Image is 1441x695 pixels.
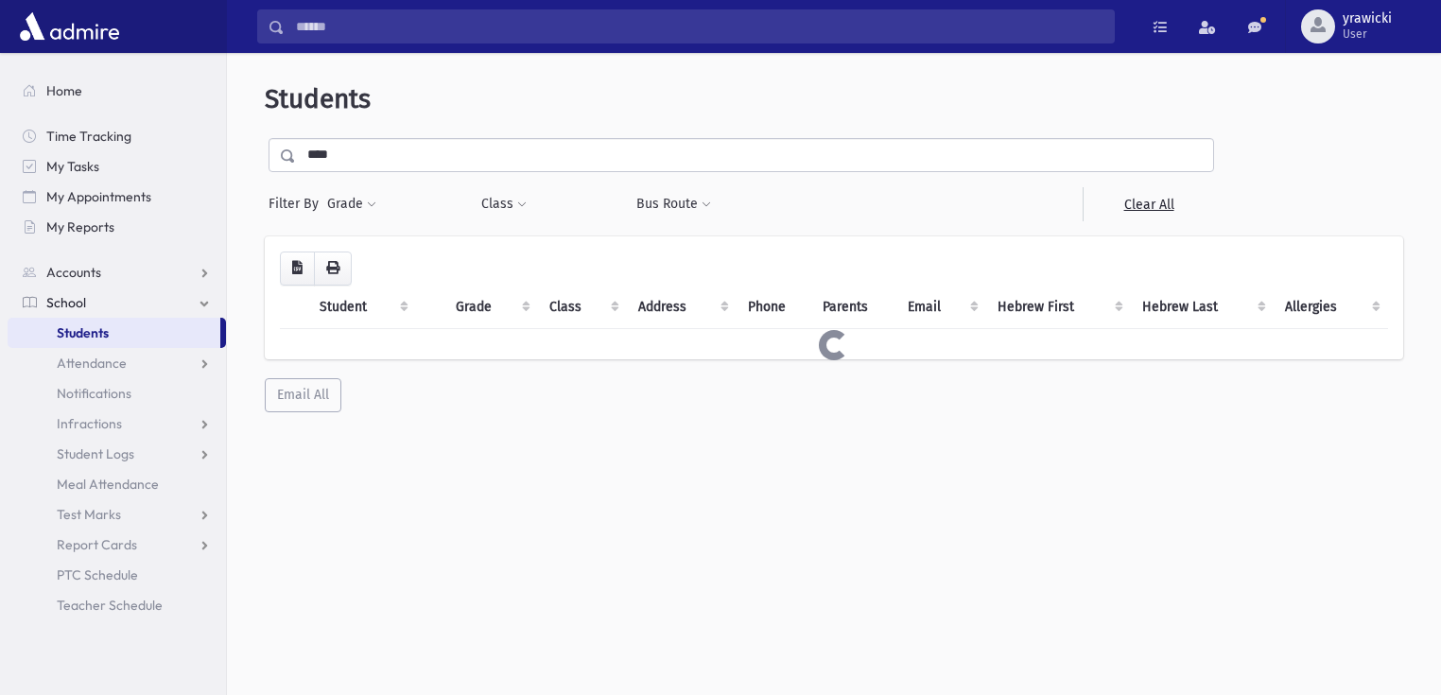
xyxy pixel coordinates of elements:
[8,439,226,469] a: Student Logs
[1343,26,1392,42] span: User
[8,499,226,530] a: Test Marks
[811,286,895,329] th: Parents
[8,318,220,348] a: Students
[46,264,101,281] span: Accounts
[57,324,109,341] span: Students
[8,469,226,499] a: Meal Attendance
[314,252,352,286] button: Print
[308,286,416,329] th: Student
[8,76,226,106] a: Home
[57,355,127,372] span: Attendance
[15,8,124,45] img: AdmirePro
[8,151,226,182] a: My Tasks
[896,286,987,329] th: Email
[538,286,627,329] th: Class
[57,476,159,493] span: Meal Attendance
[8,560,226,590] a: PTC Schedule
[46,128,131,145] span: Time Tracking
[46,158,99,175] span: My Tasks
[57,445,134,462] span: Student Logs
[8,530,226,560] a: Report Cards
[57,597,163,614] span: Teacher Schedule
[46,188,151,205] span: My Appointments
[46,218,114,235] span: My Reports
[8,408,226,439] a: Infractions
[627,286,736,329] th: Address
[326,187,377,221] button: Grade
[57,385,131,402] span: Notifications
[1274,286,1388,329] th: Allergies
[8,590,226,620] a: Teacher Schedule
[8,182,226,212] a: My Appointments
[57,506,121,523] span: Test Marks
[8,378,226,408] a: Notifications
[1131,286,1274,329] th: Hebrew Last
[480,187,528,221] button: Class
[986,286,1131,329] th: Hebrew First
[265,378,341,412] button: Email All
[57,566,138,583] span: PTC Schedule
[8,287,226,318] a: School
[8,257,226,287] a: Accounts
[635,187,712,221] button: Bus Route
[8,348,226,378] a: Attendance
[57,536,137,553] span: Report Cards
[8,212,226,242] a: My Reports
[444,286,538,329] th: Grade
[285,9,1114,43] input: Search
[46,82,82,99] span: Home
[280,252,315,286] button: CSV
[57,415,122,432] span: Infractions
[265,83,371,114] span: Students
[46,294,86,311] span: School
[737,286,811,329] th: Phone
[1083,187,1214,221] a: Clear All
[8,121,226,151] a: Time Tracking
[1343,11,1392,26] span: yrawicki
[269,194,326,214] span: Filter By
